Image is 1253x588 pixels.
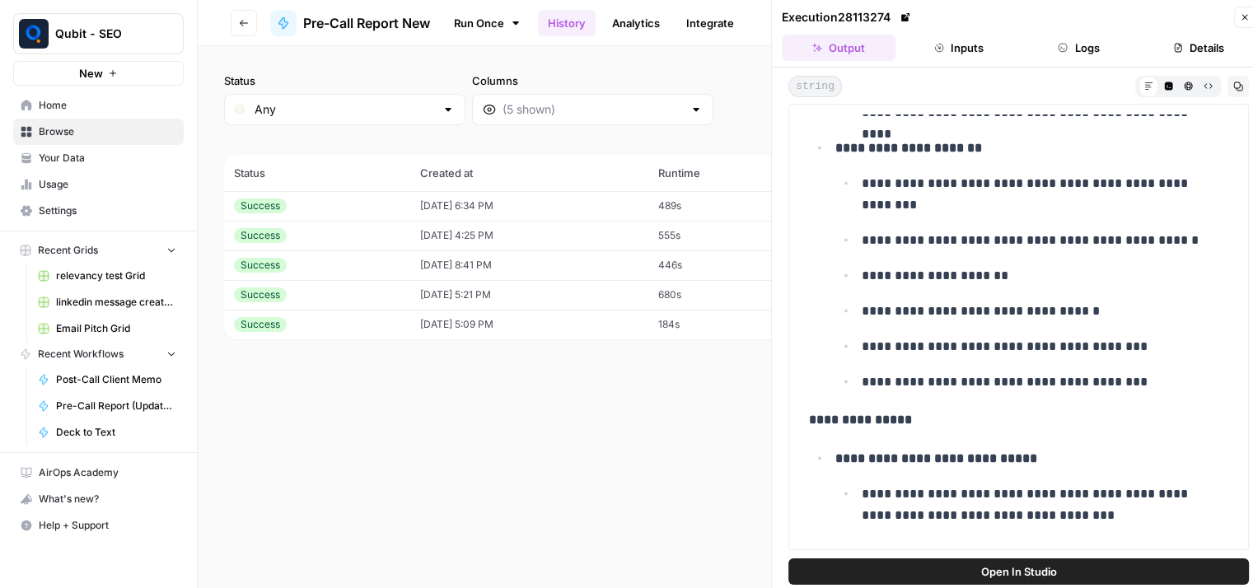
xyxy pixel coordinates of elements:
button: Inputs [902,35,1016,61]
div: Execution 28113274 [782,9,914,26]
div: Success [234,198,287,213]
a: History [538,10,596,36]
button: Help + Support [13,512,184,539]
div: Success [234,258,287,273]
a: relevancy test Grid [30,263,184,289]
td: [DATE] 5:09 PM [409,310,648,339]
span: Deck to Text [56,425,176,440]
span: Pre-Call Report New [303,13,430,33]
span: string [788,76,842,97]
button: What's new? [13,486,184,512]
a: Analytics [602,10,670,36]
td: [DATE] 4:25 PM [409,221,648,250]
td: 489s [648,191,807,221]
td: 184s [648,310,807,339]
div: Success [234,317,287,332]
a: Deck to Text [30,419,184,446]
span: Pre-Call Report (Updated) [56,399,176,413]
span: Usage [39,177,176,192]
span: Recent Grids [38,243,98,258]
label: Columns [472,72,713,89]
a: Integrate [676,10,744,36]
button: Logs [1022,35,1136,61]
td: [DATE] 6:34 PM [409,191,648,221]
th: Runtime [648,155,807,191]
a: Post-Call Client Memo [30,366,184,393]
div: Success [234,287,287,302]
td: [DATE] 5:21 PM [409,280,648,310]
input: Any [255,101,435,118]
a: Home [13,92,184,119]
a: Browse [13,119,184,145]
button: Recent Grids [13,238,184,263]
a: Usage [13,171,184,198]
td: 680s [648,280,807,310]
span: AirOps Academy [39,465,176,480]
td: 446s [648,250,807,280]
img: Qubit - SEO Logo [19,19,49,49]
a: Settings [13,198,184,224]
button: Workspace: Qubit - SEO [13,13,184,54]
span: Email Pitch Grid [56,321,176,336]
button: Output [782,35,895,61]
span: Browse [39,124,176,139]
a: Your Data [13,145,184,171]
label: Status [224,72,465,89]
th: Created at [409,155,648,191]
span: Help + Support [39,518,176,533]
input: (5 shown) [503,101,683,118]
td: [DATE] 8:41 PM [409,250,648,280]
div: What's new? [14,487,183,511]
a: linkedin message creator [PERSON_NAME] [30,289,184,315]
button: New [13,61,184,86]
span: Qubit - SEO [55,26,155,42]
td: 555s [648,221,807,250]
span: Recent Workflows [38,347,124,362]
span: relevancy test Grid [56,268,176,283]
button: Recent Workflows [13,342,184,366]
span: Settings [39,203,176,218]
th: Status [224,155,409,191]
span: Your Data [39,151,176,166]
span: Open In Studio [981,563,1057,580]
a: AirOps Academy [13,460,184,486]
a: Email Pitch Grid [30,315,184,342]
button: Open In Studio [788,558,1249,585]
span: Post-Call Client Memo [56,372,176,387]
a: Pre-Call Report (Updated) [30,393,184,419]
div: Success [234,228,287,243]
a: Pre-Call Report New [270,10,430,36]
span: linkedin message creator [PERSON_NAME] [56,295,176,310]
a: Run Once [443,9,531,37]
span: (5 records) [224,125,1227,155]
span: Home [39,98,176,113]
span: New [79,65,103,82]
